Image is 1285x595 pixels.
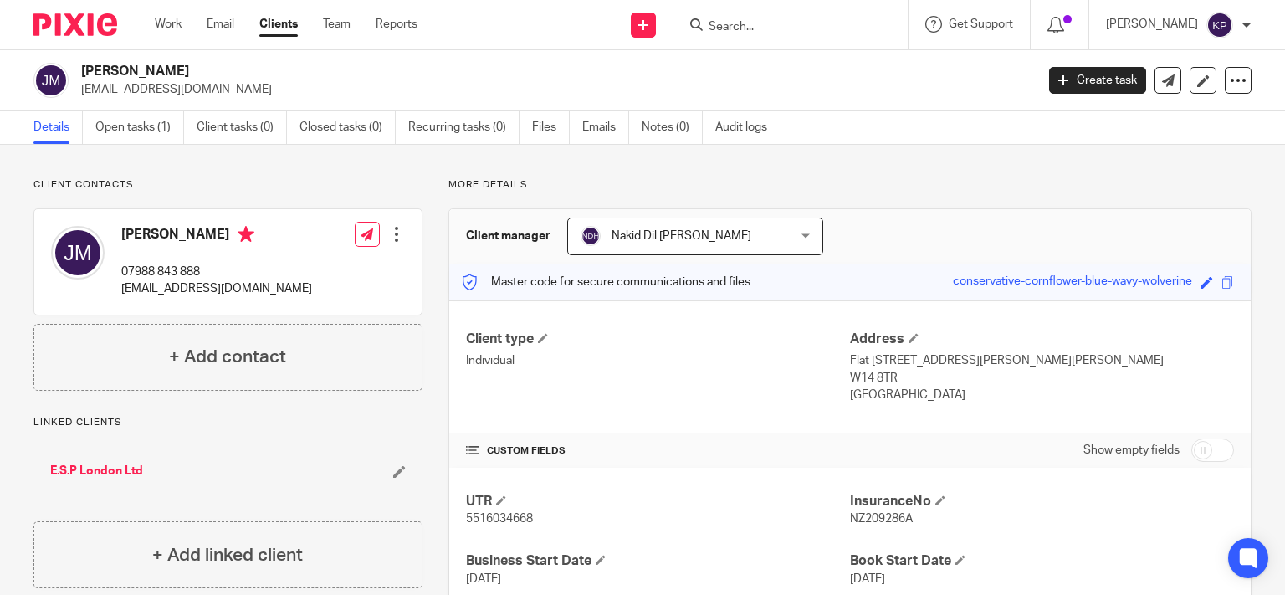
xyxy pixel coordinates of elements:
[466,552,850,570] h4: Business Start Date
[466,444,850,458] h4: CUSTOM FIELDS
[121,280,312,297] p: [EMAIL_ADDRESS][DOMAIN_NAME]
[169,344,286,370] h4: + Add contact
[715,111,780,144] a: Audit logs
[81,63,836,80] h2: [PERSON_NAME]
[850,493,1234,510] h4: InsuranceNo
[612,230,751,242] span: Nakid Dil [PERSON_NAME]
[33,13,117,36] img: Pixie
[33,178,422,192] p: Client contacts
[581,226,601,246] img: svg%3E
[850,370,1234,387] p: W14 8TR
[466,352,850,369] p: Individual
[323,16,351,33] a: Team
[466,228,550,244] h3: Client manager
[462,274,750,290] p: Master code for secure communications and files
[155,16,182,33] a: Work
[707,20,858,35] input: Search
[850,331,1234,348] h4: Address
[949,18,1013,30] span: Get Support
[376,16,417,33] a: Reports
[466,573,501,585] span: [DATE]
[466,513,533,525] span: 5516034668
[33,416,422,429] p: Linked clients
[850,552,1234,570] h4: Book Start Date
[33,111,83,144] a: Details
[850,513,913,525] span: NZ209286A
[408,111,520,144] a: Recurring tasks (0)
[238,226,254,243] i: Primary
[50,463,143,480] a: E.S.P London Ltd
[1206,12,1233,38] img: svg%3E
[259,16,298,33] a: Clients
[121,226,312,247] h4: [PERSON_NAME]
[850,352,1234,369] p: Flat [STREET_ADDRESS][PERSON_NAME][PERSON_NAME]
[448,178,1252,192] p: More details
[81,81,1024,98] p: [EMAIL_ADDRESS][DOMAIN_NAME]
[850,573,885,585] span: [DATE]
[121,264,312,280] p: 07988 843 888
[582,111,629,144] a: Emails
[466,331,850,348] h4: Client type
[299,111,396,144] a: Closed tasks (0)
[95,111,184,144] a: Open tasks (1)
[642,111,703,144] a: Notes (0)
[51,226,105,280] img: svg%3E
[33,63,69,98] img: svg%3E
[1049,67,1146,94] a: Create task
[953,273,1192,292] div: conservative-cornflower-blue-wavy-wolverine
[850,387,1234,403] p: [GEOGRAPHIC_DATA]
[466,493,850,510] h4: UTR
[532,111,570,144] a: Files
[1106,16,1198,33] p: [PERSON_NAME]
[1083,442,1180,459] label: Show empty fields
[152,542,303,568] h4: + Add linked client
[197,111,287,144] a: Client tasks (0)
[207,16,234,33] a: Email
